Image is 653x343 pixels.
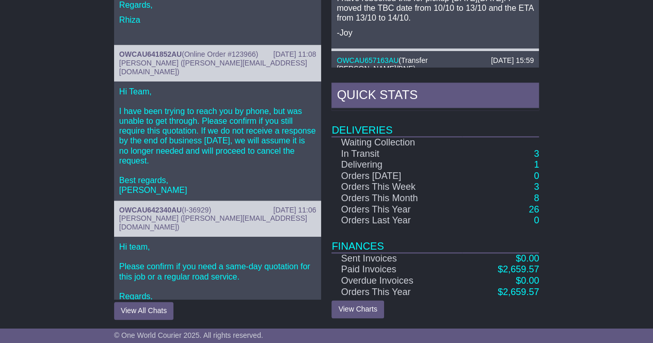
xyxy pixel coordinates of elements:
[337,28,534,38] p: -Joy
[331,264,462,275] td: Paid Invoices
[331,204,462,216] td: Orders This Year
[534,215,539,225] a: 0
[516,253,539,264] a: $0.00
[534,182,539,192] a: 3
[331,110,539,137] td: Deliveries
[184,206,209,214] span: I-36929
[119,87,316,195] p: Hi Team, I have been trying to reach you by phone, but was unable to get through. Please confirm ...
[331,215,462,226] td: Orders Last Year
[331,182,462,193] td: Orders This Week
[498,264,539,274] a: $2,659.57
[273,50,316,59] div: [DATE] 11:08
[331,137,462,149] td: Waiting Collection
[119,242,316,311] p: Hi team, Please confirm if you need a same-day quotation for this job or a regular road service. ...
[331,300,384,318] a: View Charts
[521,275,539,286] span: 0.00
[516,275,539,286] a: $0.00
[331,253,462,265] td: Sent Invoices
[491,56,534,65] div: [DATE] 15:59
[184,50,256,58] span: Online Order #123966
[114,302,173,320] button: View All Chats
[503,264,539,274] span: 2,659.57
[119,50,316,59] div: ( )
[521,253,539,264] span: 0.00
[503,287,539,297] span: 2,659.57
[337,56,427,73] span: Transfer [PERSON_NAME]/BNE
[119,214,307,231] span: [PERSON_NAME] ([PERSON_NAME][EMAIL_ADDRESS][DOMAIN_NAME])
[119,50,182,58] a: OWCAU641852AU
[498,287,539,297] a: $2,659.57
[331,275,462,287] td: Overdue Invoices
[331,159,462,171] td: Delivering
[534,171,539,181] a: 0
[119,59,307,76] span: [PERSON_NAME] ([PERSON_NAME][EMAIL_ADDRESS][DOMAIN_NAME])
[114,331,263,339] span: © One World Courier 2025. All rights reserved.
[119,206,182,214] a: OWCAU642340AU
[331,287,462,298] td: Orders This Year
[331,83,539,110] div: Quick Stats
[534,159,539,170] a: 1
[331,149,462,160] td: In Transit
[331,193,462,204] td: Orders This Month
[119,15,316,25] p: Rhiza
[337,56,534,74] div: ( )
[273,206,316,215] div: [DATE] 11:06
[119,206,316,215] div: ( )
[337,56,399,64] a: OWCAU657163AU
[534,193,539,203] a: 8
[529,204,539,215] a: 26
[331,171,462,182] td: Orders [DATE]
[534,149,539,159] a: 3
[331,226,539,253] td: Finances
